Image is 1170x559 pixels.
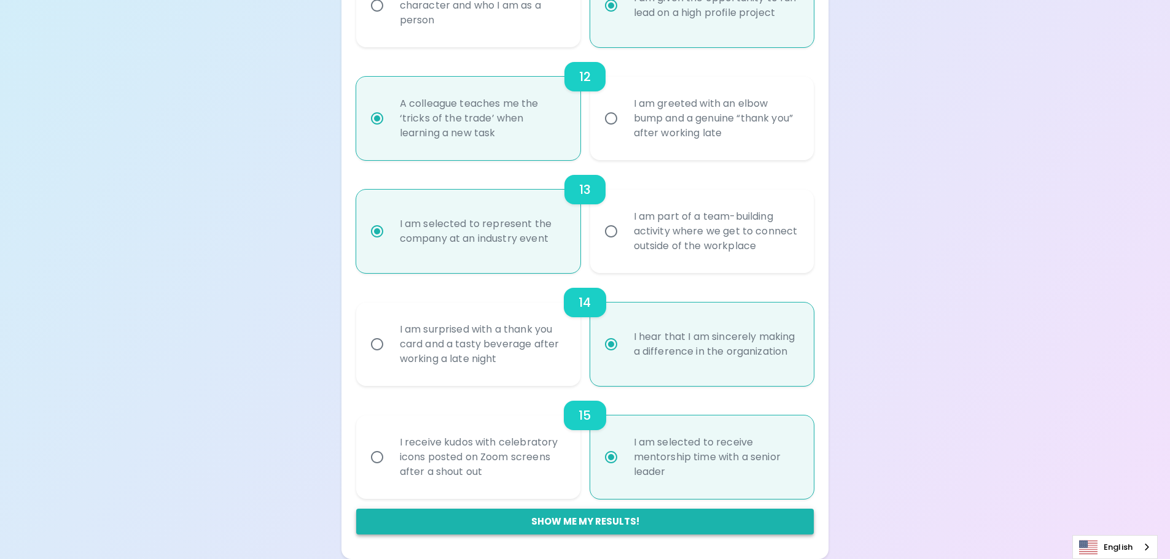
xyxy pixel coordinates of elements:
div: Language [1072,535,1158,559]
h6: 15 [579,406,591,425]
div: I am selected to represent the company at an industry event [390,202,574,261]
div: choice-group-check [356,273,814,386]
div: I am selected to receive mentorship time with a senior leader [624,420,808,494]
div: I am greeted with an elbow bump and a genuine “thank you” after working late [624,82,808,155]
h6: 12 [579,67,591,87]
div: choice-group-check [356,160,814,273]
h6: 14 [579,293,591,312]
div: I hear that I am sincerely making a difference in the organization [624,315,808,374]
div: I am surprised with a thank you card and a tasty beverage after working a late night [390,307,574,381]
div: I am part of a team-building activity where we get to connect outside of the workplace [624,195,808,268]
div: choice-group-check [356,386,814,499]
div: choice-group-check [356,47,814,160]
a: English [1073,536,1157,558]
div: I receive kudos with celebratory icons posted on Zoom screens after a shout out [390,420,574,494]
div: A colleague teaches me the ‘tricks of the trade’ when learning a new task [390,82,574,155]
h6: 13 [579,180,591,199]
button: Show me my results! [356,509,814,534]
aside: Language selected: English [1072,535,1158,559]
